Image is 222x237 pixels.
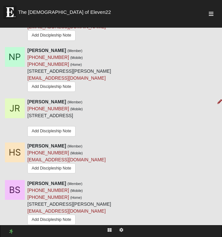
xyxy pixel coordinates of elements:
a: Web cache enabled [9,228,13,235]
a: [EMAIL_ADDRESS][DOMAIN_NAME] [27,157,106,162]
strong: [PERSON_NAME] [27,48,66,53]
a: Block Configuration (Alt-B) [104,225,115,235]
small: (Mobile) [70,151,83,155]
a: [PHONE_NUMBER] [27,106,69,111]
a: [PHONE_NUMBER] [27,150,69,155]
a: [PHONE_NUMBER] [27,55,69,60]
a: [PHONE_NUMBER] [27,62,69,67]
strong: [PERSON_NAME] [27,143,66,148]
small: (Member) [67,182,82,186]
small: (Home) [70,196,82,199]
small: (Mobile) [70,107,83,111]
small: (Member) [67,100,82,104]
div: [STREET_ADDRESS] [27,98,83,137]
strong: [PERSON_NAME] [27,99,66,104]
a: Add Discipleship Note [27,82,76,92]
div: [STREET_ADDRESS][PERSON_NAME] [27,180,111,226]
small: (Mobile) [70,189,83,193]
small: (Mobile) [70,56,83,60]
strong: [PERSON_NAME] [27,181,66,186]
a: Add Discipleship Note [27,163,76,173]
a: [PHONE_NUMBER] [27,195,69,200]
div: [STREET_ADDRESS][PERSON_NAME] [27,47,111,93]
a: Page Properties (Alt+P) [115,225,127,235]
small: (Member) [67,144,82,148]
a: [EMAIL_ADDRESS][DOMAIN_NAME] [27,75,106,81]
img: Eleven22 logo [3,6,16,19]
a: Add Discipleship Note [27,215,76,225]
a: Add Discipleship Note [27,126,76,136]
small: (Member) [67,49,82,53]
small: (Home) [70,63,82,66]
a: [EMAIL_ADDRESS][DOMAIN_NAME] [27,208,106,214]
a: [PHONE_NUMBER] [27,188,69,193]
span: The [DEMOGRAPHIC_DATA] of Eleven22 [18,9,111,15]
a: Add Discipleship Note [27,30,76,40]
